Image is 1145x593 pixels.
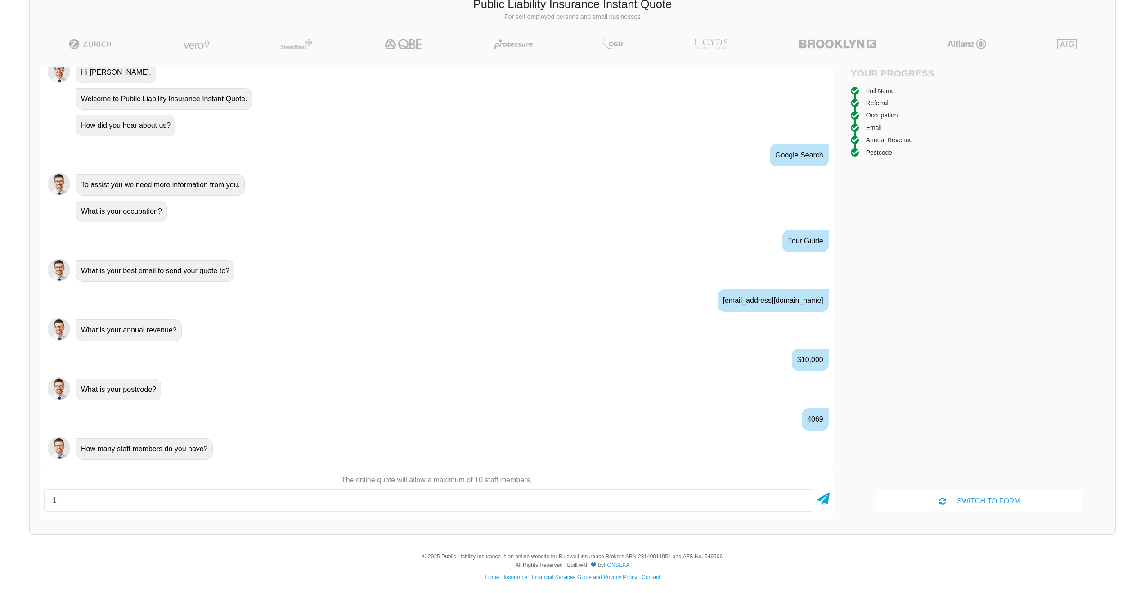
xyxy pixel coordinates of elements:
img: Protecsure | Public Liability Insurance [491,39,536,49]
div: 4069 [802,408,829,431]
div: SWITCH TO FORM [876,490,1084,512]
input: Number of staff [44,489,813,512]
img: Chatbot | PLI [48,377,70,400]
a: Contact [642,574,660,580]
img: AIG | Public Liability Insurance [1054,39,1080,49]
div: Google Search [770,144,829,166]
div: Postcode [866,148,892,157]
img: Chatbot | PLI [48,259,70,281]
img: Allianz | Public Liability Insurance [943,39,991,49]
img: Chatbot | PLI [48,318,70,341]
div: Hi [PERSON_NAME], [76,62,156,83]
div: How did you hear about us? [76,115,175,136]
img: Steadfast | Public Liability Insurance [277,39,316,49]
div: Annual Revenue [866,135,913,145]
div: What is your postcode? [76,379,161,400]
div: What is your annual revenue? [76,319,182,341]
img: CGU | Public Liability Insurance [599,39,626,49]
div: Tour Guide [782,230,828,252]
div: [EMAIL_ADDRESS][DOMAIN_NAME] [718,289,829,312]
div: Occupation [866,110,898,120]
div: Referral [866,98,889,108]
img: Chatbot | PLI [48,60,70,83]
a: Financial Services Guide and Privacy Policy [532,574,637,580]
h4: Your Progress [851,67,980,79]
a: Insurance [503,574,527,580]
img: Chatbot | PLI [48,173,70,195]
img: Chatbot | PLI [48,437,70,459]
div: Email [866,123,882,133]
img: Brooklyn | Public Liability Insurance [795,39,880,49]
div: Full Name [866,86,895,96]
img: LLOYD's | Public Liability Insurance [689,39,732,49]
img: Vero | Public Liability Insurance [179,39,214,49]
p: The online quote will allow a maximum of 10 staff members. [40,475,833,485]
p: For self employed persons and small businesses [36,13,1109,22]
img: Zurich | Public Liability Insurance [65,39,116,49]
img: QBE | Public Liability Insurance [379,39,428,49]
a: FONSEKA [604,562,629,568]
a: Home [485,574,499,580]
div: How many staff members do you have? [76,438,213,460]
div: What is your occupation? [76,201,167,222]
div: To assist you we need more information from you. [76,174,245,196]
div: Welcome to Public Liability Insurance Instant Quote. [76,88,252,110]
div: What is your best email to send your quote to? [76,260,234,282]
div: $10,000 [792,349,829,371]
